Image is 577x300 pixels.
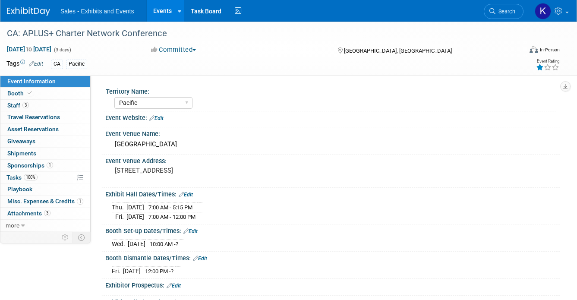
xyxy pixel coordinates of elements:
[44,210,50,216] span: 3
[495,8,515,15] span: Search
[115,167,285,174] pre: [STREET_ADDRESS]
[176,241,178,247] span: ?
[167,283,181,289] a: Edit
[112,202,126,212] td: Thu.
[6,45,52,53] span: [DATE] [DATE]
[24,174,38,180] span: 100%
[7,138,35,145] span: Giveaways
[66,60,87,69] div: Pacific
[73,232,91,243] td: Toggle Event Tabs
[6,222,19,229] span: more
[60,8,134,15] span: Sales - Exhibits and Events
[344,47,452,54] span: [GEOGRAPHIC_DATA], [GEOGRAPHIC_DATA]
[0,100,90,111] a: Staff3
[150,241,178,247] span: 10:00 AM -
[530,46,538,53] img: Format-Inperson.png
[536,59,559,63] div: Event Rating
[126,202,144,212] td: [DATE]
[0,123,90,135] a: Asset Reservations
[7,162,53,169] span: Sponsorships
[7,7,50,16] img: ExhibitDay
[145,268,173,275] span: 12:00 PM -
[7,114,60,120] span: Travel Reservations
[0,208,90,219] a: Attachments3
[539,47,560,53] div: In-Person
[7,198,83,205] span: Misc. Expenses & Credits
[128,239,145,248] td: [DATE]
[0,172,90,183] a: Tasks100%
[7,102,29,109] span: Staff
[0,148,90,159] a: Shipments
[77,198,83,205] span: 1
[183,228,198,234] a: Edit
[535,3,551,19] img: Kristin McGinty
[179,192,193,198] a: Edit
[478,45,560,58] div: Event Format
[7,78,56,85] span: Event Information
[0,76,90,87] a: Event Information
[112,212,126,221] td: Fri.
[7,126,59,133] span: Asset Reservations
[25,46,33,53] span: to
[112,138,553,151] div: [GEOGRAPHIC_DATA]
[0,220,90,231] a: more
[126,212,144,221] td: [DATE]
[149,115,164,121] a: Edit
[51,60,63,69] div: CA
[0,136,90,147] a: Giveaways
[105,111,560,123] div: Event Website:
[105,279,560,290] div: Exhibitor Prospectus:
[112,266,123,275] td: Fri.
[0,160,90,171] a: Sponsorships1
[0,111,90,123] a: Travel Reservations
[6,59,43,69] td: Tags
[105,127,560,138] div: Event Venue Name:
[148,204,192,211] span: 7:00 AM - 5:15 PM
[28,91,32,95] i: Booth reservation complete
[171,268,173,275] span: ?
[0,88,90,99] a: Booth
[106,85,556,96] div: Territory Name:
[193,256,207,262] a: Edit
[7,90,34,97] span: Booth
[22,102,29,108] span: 3
[58,232,73,243] td: Personalize Event Tab Strip
[105,252,560,263] div: Booth Dismantle Dates/Times:
[29,61,43,67] a: Edit
[123,266,141,275] td: [DATE]
[4,26,513,41] div: CA: APLUS+ Charter Network Conference
[105,224,560,236] div: Booth Set-up Dates/Times:
[6,174,38,181] span: Tasks
[0,196,90,207] a: Misc. Expenses & Credits1
[484,4,523,19] a: Search
[53,47,71,53] span: (3 days)
[47,162,53,168] span: 1
[0,183,90,195] a: Playbook
[7,186,32,193] span: Playbook
[112,239,128,248] td: Wed.
[7,150,36,157] span: Shipments
[148,45,199,54] button: Committed
[7,210,50,217] span: Attachments
[105,155,560,165] div: Event Venue Address:
[105,188,560,199] div: Exhibit Hall Dates/Times:
[148,214,195,220] span: 7:00 AM - 12:00 PM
